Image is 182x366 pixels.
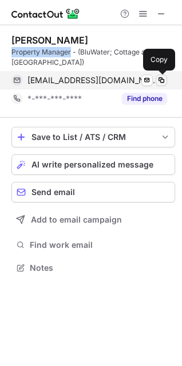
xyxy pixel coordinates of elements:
span: Find work email [30,240,171,250]
div: Property Manager - (BluWater; Cottage at [GEOGRAPHIC_DATA]) [11,47,175,68]
div: Save to List / ATS / CRM [31,133,155,142]
img: ContactOut v5.3.10 [11,7,80,21]
button: Notes [11,260,175,276]
button: Send email [11,182,175,203]
button: Find work email [11,237,175,253]
button: Reveal Button [122,93,167,104]
span: [EMAIL_ADDRESS][DOMAIN_NAME] [27,75,159,85]
button: Add to email campaign [11,209,175,230]
button: save-profile-one-click [11,127,175,147]
button: AI write personalized message [11,154,175,175]
span: Send email [31,188,75,197]
span: Add to email campaign [31,215,122,224]
div: [PERSON_NAME] [11,34,88,46]
span: AI write personalized message [31,160,153,169]
span: Notes [30,263,171,273]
